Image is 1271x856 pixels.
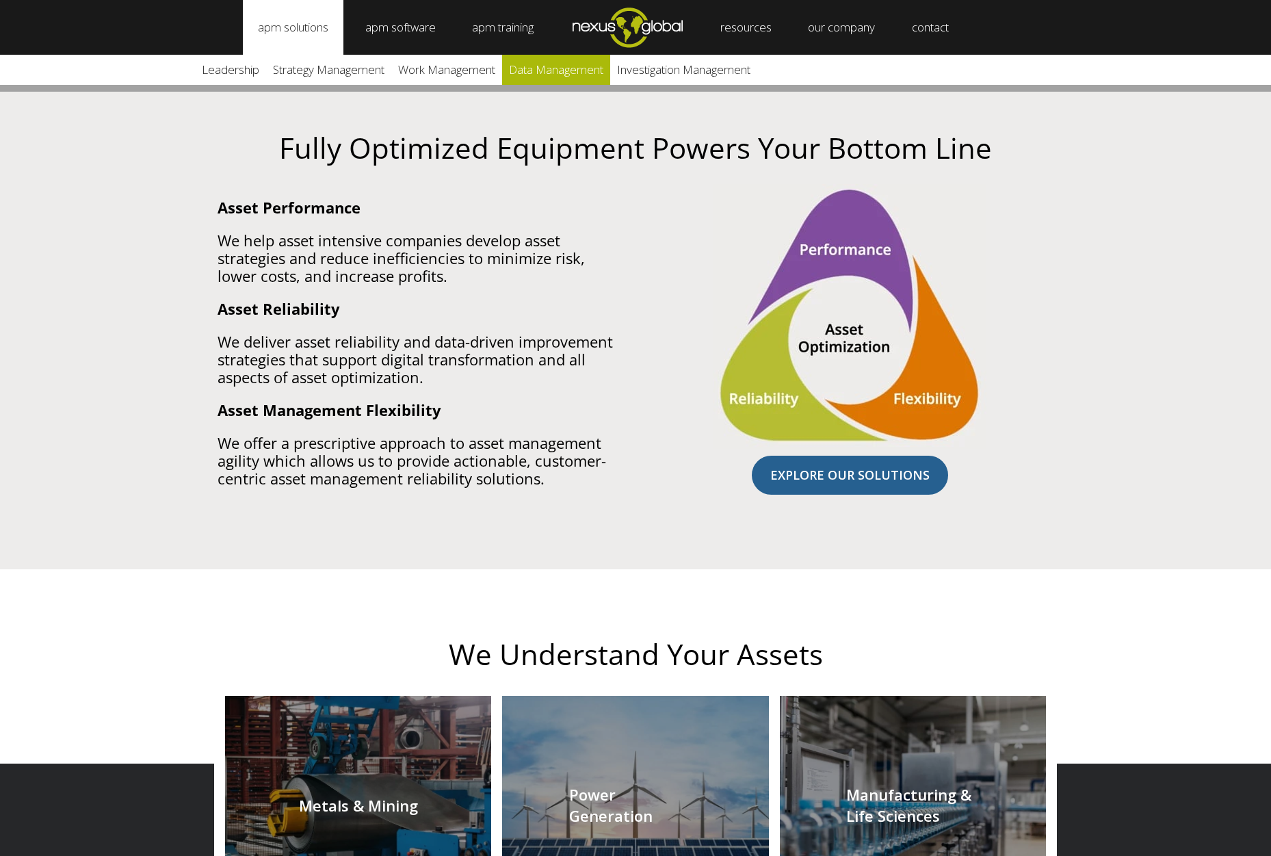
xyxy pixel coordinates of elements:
p: We help asset intensive companies develop asset strategies and reduce inefficiencies to minimize ... [218,231,626,285]
p: We deliver asset reliability and data-driven improvement strategies that support digital transfor... [218,333,626,386]
img: asset-optimization [713,184,986,449]
a: Investigation Management [610,55,757,85]
p: Asset Management Flexibility [218,401,626,419]
p: Asset Reliability [218,300,626,317]
a: Data Management [502,55,610,85]
a: EXPLORE OUR SOLUTIONS [752,456,948,495]
p: Asset Performance [218,198,626,216]
a: Leadership [195,55,266,85]
a: Strategy Management [266,55,391,85]
p: We offer a prescriptive approach to asset management agility which allows us to provide actionabl... [218,434,626,487]
a: Work Management [391,55,502,85]
h2: Fully Optimized Equipment Powers Your Bottom Line [207,132,1064,164]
